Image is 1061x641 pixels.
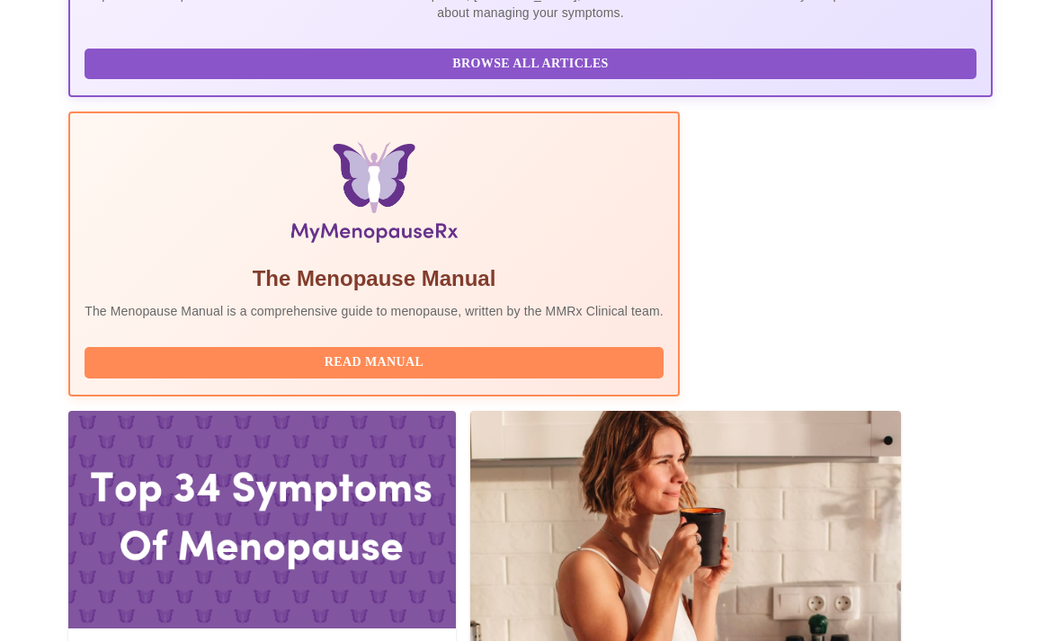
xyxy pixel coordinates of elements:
img: Menopause Manual [176,142,571,250]
a: Read Manual [85,353,668,369]
span: Browse All Articles [103,53,958,76]
a: Browse All Articles [85,54,981,69]
span: Read Manual [103,352,646,374]
button: Browse All Articles [85,49,976,80]
button: Read Manual [85,347,664,378]
h5: The Menopause Manual [85,264,664,293]
p: The Menopause Manual is a comprehensive guide to menopause, written by the MMRx Clinical team. [85,302,664,320]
